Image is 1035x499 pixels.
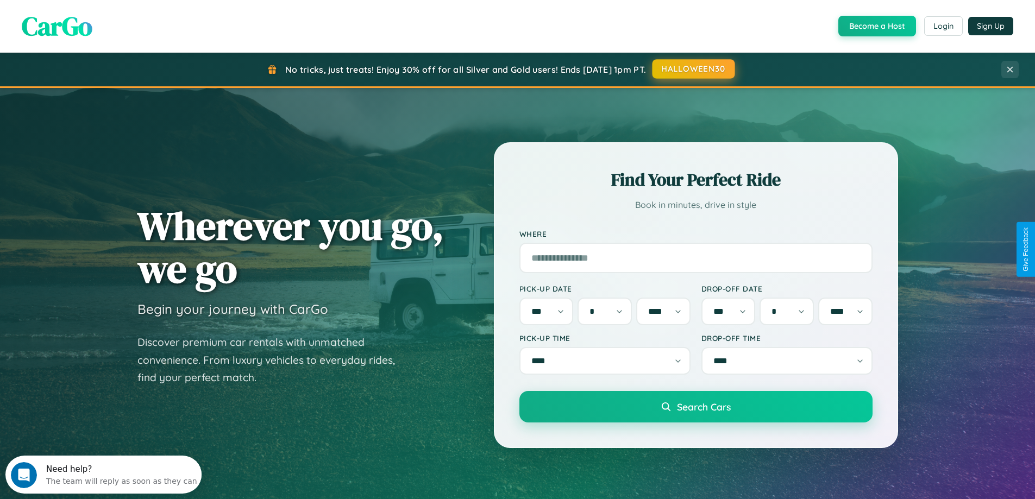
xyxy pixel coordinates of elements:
[4,4,202,34] div: Open Intercom Messenger
[519,284,691,293] label: Pick-up Date
[519,197,873,213] p: Book in minutes, drive in style
[519,333,691,343] label: Pick-up Time
[519,391,873,422] button: Search Cars
[41,9,192,18] div: Need help?
[41,18,192,29] div: The team will reply as soon as they can
[519,229,873,238] label: Where
[137,333,409,387] p: Discover premium car rentals with unmatched convenience. From luxury vehicles to everyday rides, ...
[519,168,873,192] h2: Find Your Perfect Ride
[22,8,92,44] span: CarGo
[5,456,202,494] iframe: Intercom live chat discovery launcher
[137,204,444,290] h1: Wherever you go, we go
[701,284,873,293] label: Drop-off Date
[677,401,731,413] span: Search Cars
[653,59,735,79] button: HALLOWEEN30
[838,16,916,36] button: Become a Host
[11,462,37,488] iframe: Intercom live chat
[924,16,963,36] button: Login
[968,17,1013,35] button: Sign Up
[1022,228,1030,271] div: Give Feedback
[137,301,328,317] h3: Begin your journey with CarGo
[701,333,873,343] label: Drop-off Time
[285,64,646,75] span: No tricks, just treats! Enjoy 30% off for all Silver and Gold users! Ends [DATE] 1pm PT.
